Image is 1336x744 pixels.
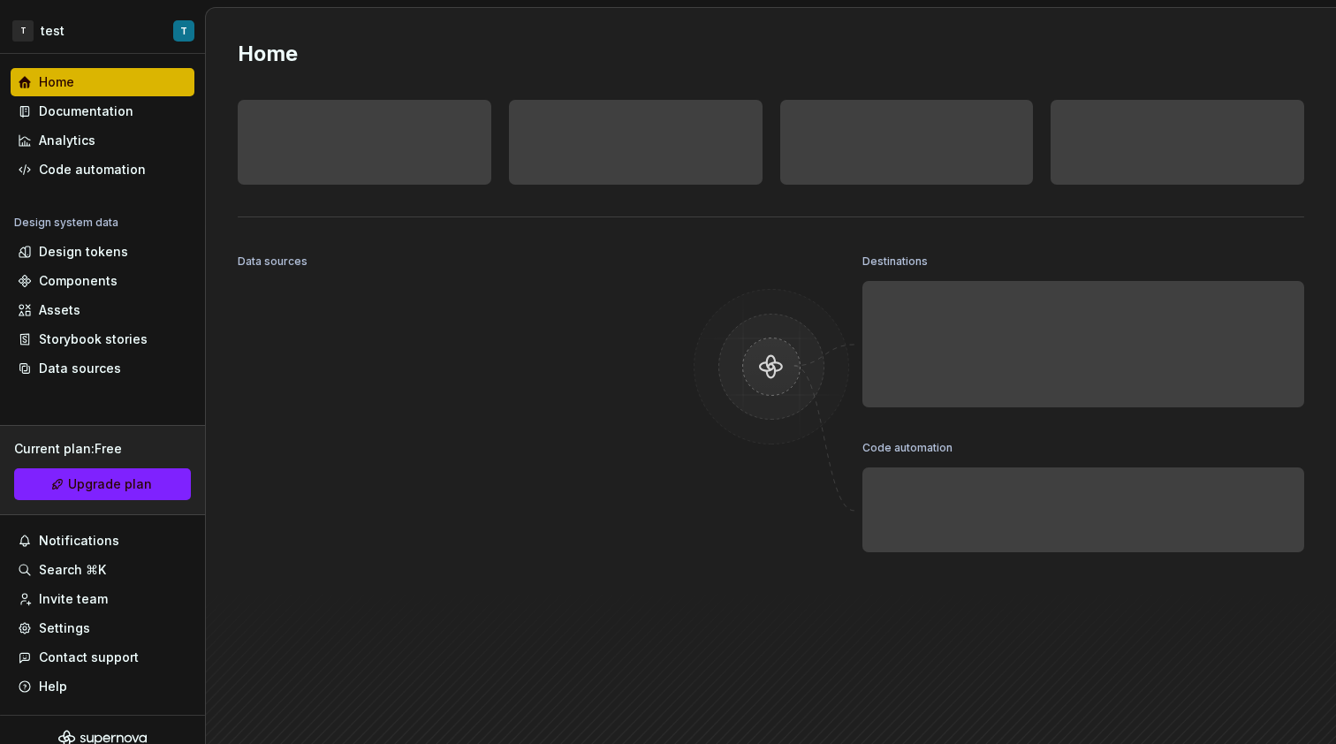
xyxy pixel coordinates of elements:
div: Search ⌘K [39,561,106,579]
div: Storybook stories [39,330,148,348]
a: Invite team [11,585,194,613]
span: Upgrade plan [68,475,152,493]
div: Design system data [14,216,118,230]
button: Notifications [11,527,194,555]
div: Data sources [238,249,307,274]
div: Analytics [39,132,95,149]
div: Code automation [39,161,146,178]
button: Contact support [11,643,194,672]
button: TtestT [4,11,201,49]
a: Settings [11,614,194,642]
div: Documentation [39,102,133,120]
a: Assets [11,296,194,324]
div: Home [39,73,74,91]
a: Analytics [11,126,194,155]
button: Search ⌘K [11,556,194,584]
div: T [12,20,34,42]
button: Help [11,672,194,701]
div: Settings [39,619,90,637]
a: Upgrade plan [14,468,191,500]
a: Documentation [11,97,194,125]
div: Assets [39,301,80,319]
div: Invite team [39,590,108,608]
a: Design tokens [11,238,194,266]
h2: Home [238,40,298,68]
div: T [180,24,187,38]
div: Notifications [39,532,119,550]
div: Design tokens [39,243,128,261]
div: Code automation [862,436,953,460]
div: Destinations [862,249,928,274]
div: Help [39,678,67,695]
div: Contact support [39,649,139,666]
a: Data sources [11,354,194,383]
div: test [41,22,65,40]
a: Home [11,68,194,96]
a: Components [11,267,194,295]
div: Data sources [39,360,121,377]
div: Components [39,272,118,290]
a: Storybook stories [11,325,194,353]
a: Code automation [11,156,194,184]
div: Current plan : Free [14,440,191,458]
